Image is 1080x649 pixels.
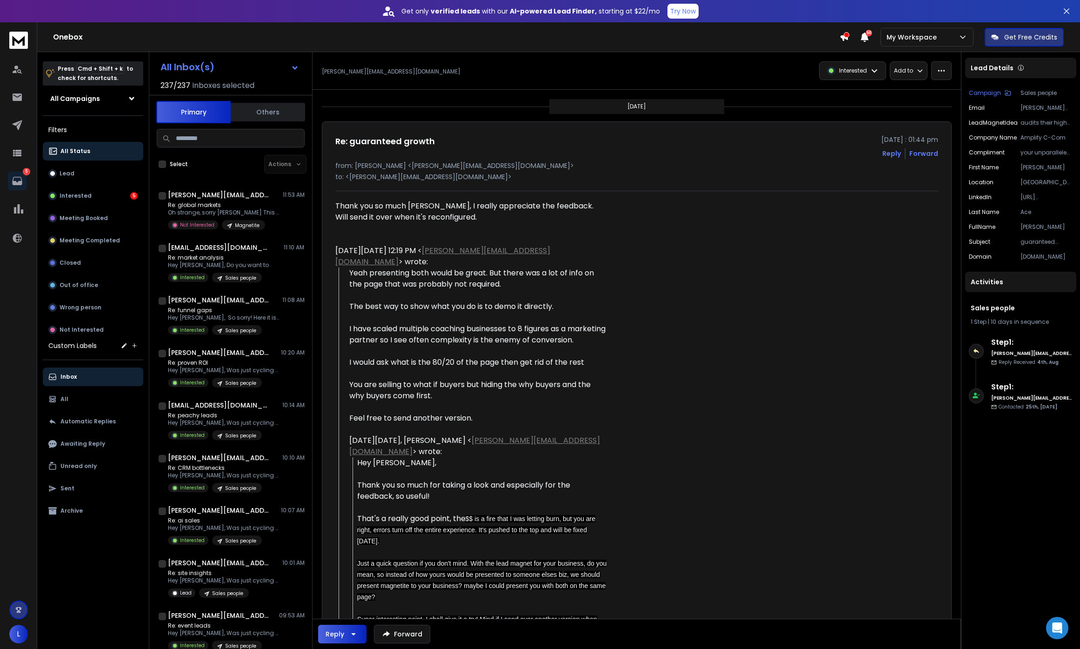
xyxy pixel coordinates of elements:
[212,590,243,597] p: Sales people
[991,395,1073,401] h6: [PERSON_NAME][EMAIL_ADDRESS][DOMAIN_NAME]
[279,612,305,619] p: 09:53 AM
[969,223,995,231] p: fullName
[225,485,256,492] p: Sales people
[168,611,270,620] h1: [PERSON_NAME][EMAIL_ADDRESS][PERSON_NAME][DOMAIN_NAME]
[43,142,143,161] button: All Status
[282,401,305,409] p: 10:14 AM
[881,135,938,144] p: [DATE] : 01:44 pm
[168,348,270,357] h1: [PERSON_NAME][EMAIL_ADDRESS][DOMAIN_NAME]
[887,33,940,42] p: My Workspace
[1020,208,1073,216] p: Ace
[60,237,120,244] p: Meeting Completed
[1020,164,1073,171] p: [PERSON_NAME]
[23,168,30,175] p: 5
[43,457,143,475] button: Unread only
[969,149,1005,156] p: compliment
[60,170,74,177] p: Lead
[168,209,280,216] p: Oh strange, sorry [PERSON_NAME] This one? [URL] [[URL]] On
[969,134,1017,141] p: Company Name
[153,58,307,76] button: All Inbox(s)
[43,254,143,272] button: Closed
[1020,89,1073,97] p: Sales people
[318,625,367,643] button: Reply
[225,327,256,334] p: Sales people
[43,89,143,108] button: All Campaigns
[991,318,1049,326] span: 10 days in sequence
[1020,134,1073,141] p: Amplify C-Com
[168,201,280,209] p: Re: global markets
[60,485,74,492] p: Sent
[349,301,607,312] div: The best way to show what you do is to demo it directly.
[168,524,280,532] p: Hey [PERSON_NAME], Was just cycling through
[282,559,305,567] p: 10:01 AM
[9,625,28,643] button: L
[58,64,133,83] p: Press to check for shortcuts.
[1020,253,1073,261] p: [DOMAIN_NAME]
[180,221,214,228] p: Not Interested
[60,192,92,200] p: Interested
[909,149,938,158] div: Forward
[43,412,143,431] button: Automatic Replies
[969,119,1018,127] p: leadMagnetIdea
[627,103,646,110] p: [DATE]
[60,462,97,470] p: Unread only
[225,274,256,281] p: Sales people
[43,123,143,136] h3: Filters
[1004,33,1057,42] p: Get Free Credits
[969,238,990,246] p: subject
[180,432,205,439] p: Interested
[168,453,270,462] h1: [PERSON_NAME][EMAIL_ADDRESS][DOMAIN_NAME]
[401,7,660,16] p: Get only with our starting at $22/mo
[284,244,305,251] p: 11:10 AM
[168,464,280,472] p: Re: CRM bottlenecks
[349,357,607,368] div: I would ask what is the 80/20 of the page then get rid of the rest
[60,395,68,403] p: All
[667,4,699,19] button: Try Now
[180,379,205,386] p: Interested
[971,63,1013,73] p: Lead Details
[1037,359,1059,366] span: 4th, Aug
[43,390,143,408] button: All
[357,616,597,634] span: Super interesting point, I shall give it a try! Mind if I send over another version when I've fix...
[60,214,108,222] p: Meeting Booked
[985,28,1064,47] button: Get Free Credits
[969,179,993,186] p: location
[969,164,999,171] p: First Name
[168,569,280,577] p: Re: site insights
[335,201,607,223] div: Thank you so much [PERSON_NAME], I really appreciate the feedback. Will send it over when it's re...
[231,102,305,122] button: Others
[225,537,256,544] p: Sales people
[156,101,231,123] button: Primary
[282,296,305,304] p: 11:08 AM
[882,149,901,158] button: Reply
[349,413,607,424] div: Feel free to send another version.
[60,326,104,334] p: Not Interested
[969,104,985,112] p: Email
[281,507,305,514] p: 10:07 AM
[168,367,280,374] p: Hey [PERSON_NAME], Was just cycling through
[349,435,600,457] a: [PERSON_NAME][EMAIL_ADDRESS][DOMAIN_NAME]
[991,350,1073,357] h6: [PERSON_NAME][EMAIL_ADDRESS][DOMAIN_NAME]
[168,307,280,314] p: Re: funnel gaps
[1020,119,1073,127] p: audits their high-ticket offer and sales journey, pinpointing where to unlock significant profit ...
[1020,104,1073,112] p: [PERSON_NAME][EMAIL_ADDRESS][DOMAIN_NAME]
[322,68,460,75] p: [PERSON_NAME][EMAIL_ADDRESS][DOMAIN_NAME]
[160,80,190,91] span: 237 / 237
[839,67,867,74] p: Interested
[349,379,607,401] div: You are selling to what if buyers but hiding the why buyers and the why buyers come first.
[168,359,280,367] p: Re: proven ROI
[349,323,607,346] div: I have scaled multiple coaching businesses to 8 figures as a marketing partner so I see often com...
[326,629,344,639] div: Reply
[168,419,280,427] p: Hey [PERSON_NAME], Was just cycling through
[969,194,992,201] p: linkedIn
[43,187,143,205] button: Interested5
[999,403,1057,410] p: Contacted
[1020,238,1073,246] p: guaranteed growth
[168,412,280,419] p: Re: peachy leads
[281,349,305,356] p: 10:20 AM
[50,94,100,103] h1: All Campaigns
[969,253,992,261] p: domain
